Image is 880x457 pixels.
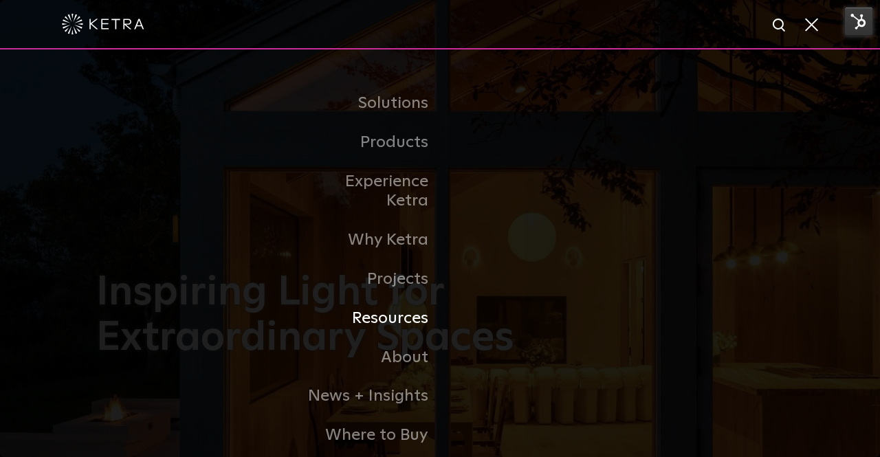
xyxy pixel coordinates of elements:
[299,221,440,260] a: Why Ketra
[299,123,440,162] a: Products
[299,416,440,455] a: Where to Buy
[299,162,440,221] a: Experience Ketra
[771,17,789,34] img: search icon
[299,84,581,455] div: Navigation Menu
[299,338,440,377] a: About
[299,260,440,299] a: Projects
[844,7,873,36] img: HubSpot Tools Menu Toggle
[299,377,440,416] a: News + Insights
[299,299,440,338] a: Resources
[62,14,144,34] img: ketra-logo-2019-white
[299,84,440,123] a: Solutions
